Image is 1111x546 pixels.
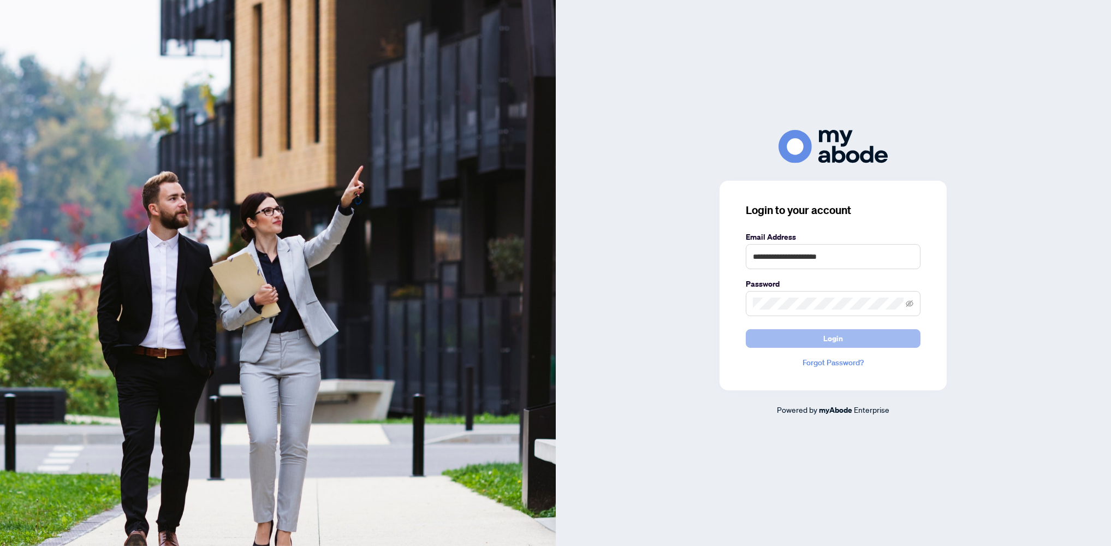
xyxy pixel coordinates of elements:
button: Login [746,329,920,348]
span: Login [823,330,843,347]
label: Email Address [746,231,920,243]
label: Password [746,278,920,290]
span: eye-invisible [906,300,913,307]
a: Forgot Password? [746,357,920,369]
img: ma-logo [779,130,888,163]
span: Powered by [777,405,817,414]
h3: Login to your account [746,203,920,218]
a: myAbode [819,404,852,416]
span: Enterprise [854,405,889,414]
